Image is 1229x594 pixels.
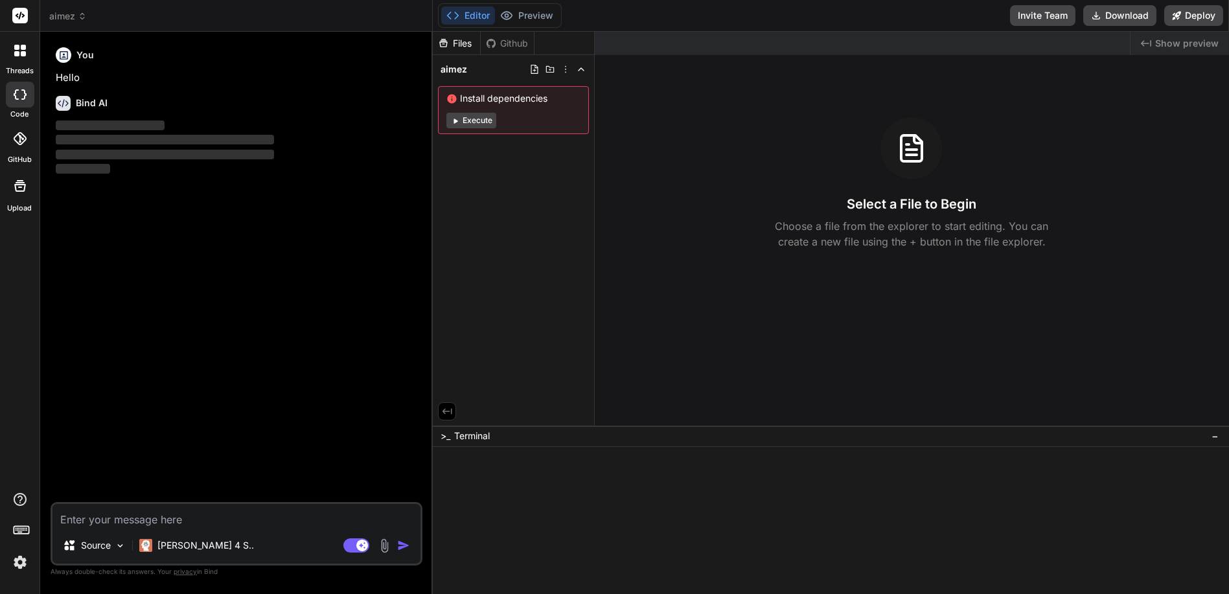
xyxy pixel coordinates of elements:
[454,429,490,442] span: Terminal
[441,63,467,76] span: aimez
[441,429,450,442] span: >_
[56,120,165,130] span: ‌
[397,539,410,552] img: icon
[81,539,111,552] p: Source
[157,539,254,552] p: [PERSON_NAME] 4 S..
[174,567,197,575] span: privacy
[481,37,534,50] div: Github
[847,195,976,213] h3: Select a File to Begin
[1164,5,1223,26] button: Deploy
[76,49,94,62] h6: You
[766,218,1057,249] p: Choose a file from the explorer to start editing. You can create a new file using the + button in...
[6,65,34,76] label: threads
[446,92,580,105] span: Install dependencies
[56,150,274,159] span: ‌
[49,10,87,23] span: aimez
[8,203,32,214] label: Upload
[1209,426,1221,446] button: −
[76,97,108,109] h6: Bind AI
[56,164,110,174] span: ‌
[8,154,32,165] label: GitHub
[1155,37,1219,50] span: Show preview
[1212,429,1219,442] span: −
[56,135,274,144] span: ‌
[1010,5,1075,26] button: Invite Team
[377,538,392,553] img: attachment
[446,113,496,128] button: Execute
[433,37,480,50] div: Files
[1083,5,1156,26] button: Download
[51,565,422,578] p: Always double-check its answers. Your in Bind
[11,109,29,120] label: code
[115,540,126,551] img: Pick Models
[495,6,558,25] button: Preview
[139,539,152,552] img: Claude 4 Sonnet
[441,6,495,25] button: Editor
[9,551,31,573] img: settings
[56,71,420,86] p: Hello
